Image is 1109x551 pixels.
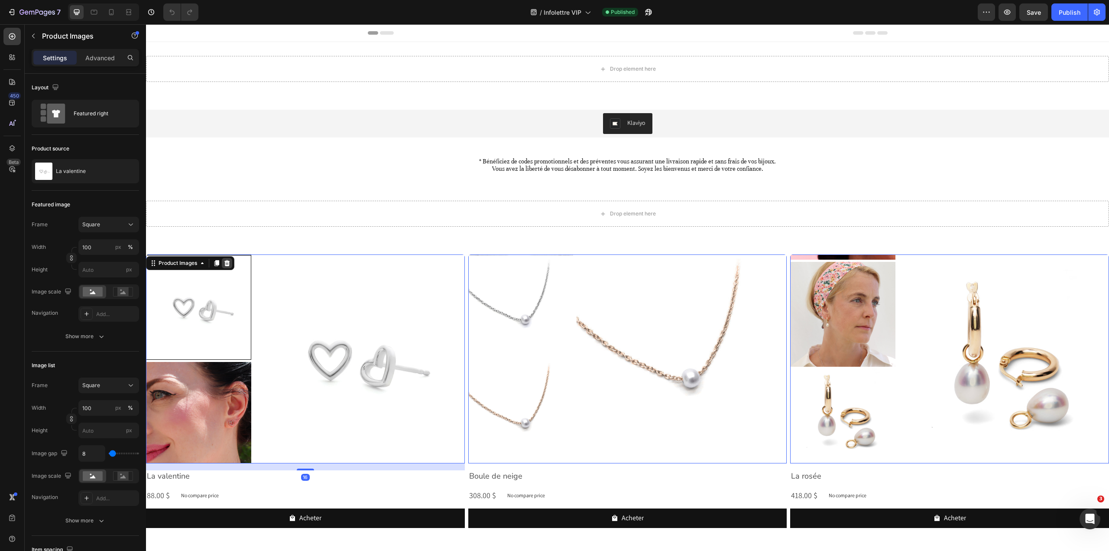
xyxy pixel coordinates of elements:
[1027,9,1041,16] span: Save
[481,94,499,103] div: Klaviyo
[32,381,48,389] label: Frame
[322,465,351,477] div: 308.00 $
[322,233,428,339] img: collier 1 perle chaîne or blanc boule de neige
[32,493,58,501] div: Navigation
[611,8,635,16] span: Published
[78,217,139,232] button: Square
[32,329,139,344] button: Show more
[32,448,69,460] div: Image gap
[11,235,53,243] div: Product Images
[57,7,61,17] p: 7
[683,469,720,474] p: No compare price
[82,381,100,389] span: Square
[74,104,126,124] div: Featured right
[544,8,581,17] span: Infolettre VIP
[540,8,542,17] span: /
[115,243,121,251] div: px
[78,400,139,416] input: px%
[32,513,139,528] button: Show more
[126,266,132,273] span: px
[96,495,137,502] div: Add...
[431,230,641,440] a: Boule de neige
[113,403,123,413] button: %
[163,3,198,21] div: Undo/Redo
[798,488,820,500] div: Acheter
[476,488,498,500] div: Acheter
[1019,3,1048,21] button: Save
[32,243,46,251] label: Width
[85,53,115,62] p: Advanced
[78,239,139,255] input: px%
[1080,509,1100,529] iframe: Intercom live chat
[32,404,46,412] label: Width
[322,484,641,504] button: Acheter
[457,89,506,110] button: Klaviyo
[78,378,139,393] button: Square
[32,266,48,274] label: Height
[78,423,139,438] input: px
[322,337,428,442] img: collier 1 perle chaîne or jaune boule de neige
[32,286,73,298] div: Image scale
[1097,496,1104,502] span: 3
[346,141,617,148] span: Vous avez la liberté de vous désabonner à tout moment. Soyez les bienvenus et merci de votre conf...
[464,41,510,48] div: Drop element here
[753,230,963,440] a: La rosée
[43,53,67,62] p: Settings
[3,3,65,21] button: 7
[361,469,399,474] p: No compare price
[464,186,510,193] div: Drop element here
[125,403,136,413] button: px
[32,145,69,153] div: Product source
[1051,3,1088,21] button: Publish
[8,92,21,99] div: 450
[35,469,73,474] p: No compare price
[32,427,48,434] label: Height
[32,221,48,228] label: Frame
[79,446,105,461] input: Auto
[109,230,319,440] a: La valentine
[146,24,1109,551] iframe: Design area
[56,168,86,174] p: La valentine
[115,404,121,412] div: px
[644,465,672,477] div: 418.00 $
[6,159,21,166] div: Beta
[113,242,123,252] button: %
[32,309,58,317] div: Navigation
[125,242,136,252] button: px
[78,262,139,277] input: px
[65,332,106,341] div: Show more
[464,94,474,104] img: Klaviyo.png
[126,427,132,434] span: px
[153,488,175,500] div: Acheter
[128,404,133,412] div: %
[333,134,630,141] span: * Bénéficiez de codes promotionnels et des préventes vous assurant une livraison rapide et sans f...
[1059,8,1080,17] div: Publish
[644,446,963,458] h2: La rosée
[32,82,61,94] div: Layout
[82,221,100,228] span: Square
[32,201,70,209] div: Featured image
[32,362,55,369] div: Image list
[322,446,641,458] h2: Boule de neige
[42,31,116,41] p: Product Images
[128,243,133,251] div: %
[65,516,106,525] div: Show more
[35,163,52,180] img: product feature img
[431,230,641,440] img: collier 1 perle chaîne or jaune boule de neige
[96,310,137,318] div: Add...
[32,470,73,482] div: Image scale
[155,450,164,456] div: 16
[644,484,963,504] button: Acheter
